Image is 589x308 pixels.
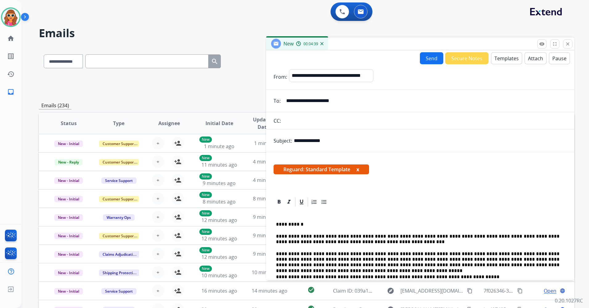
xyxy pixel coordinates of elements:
[152,285,164,297] button: +
[54,233,83,239] span: New - Initial
[7,70,14,78] mat-icon: history
[252,269,287,276] span: 10 minutes ago
[199,210,212,216] p: New
[552,41,558,47] mat-icon: fullscreen
[152,156,164,168] button: +
[491,52,522,64] button: Templates
[113,120,124,127] span: Type
[274,73,287,81] p: From:
[356,166,359,173] button: x
[253,232,286,239] span: 9 minutes ago
[303,41,318,46] span: 00:04:39
[204,143,234,150] span: 1 minute ago
[54,288,83,294] span: New - Initial
[284,197,294,207] div: Italic
[201,161,237,168] span: 11 minutes ago
[174,250,181,258] mat-icon: person_add
[484,287,578,294] span: 7f026346-3688-4d79-b1d6-51c544d8b9cc
[152,229,164,242] button: +
[101,288,136,294] span: Service Support
[319,197,329,207] div: Bullet List
[274,117,281,124] p: CC:
[174,195,181,202] mat-icon: person_add
[54,177,83,184] span: New - Initial
[201,287,237,294] span: 16 minutes ago
[307,286,315,294] mat-icon: check_circle
[54,196,83,202] span: New - Initial
[400,287,464,294] span: [EMAIL_ADDRESS][DOMAIN_NAME]
[156,158,159,165] span: +
[253,195,286,202] span: 8 minutes ago
[274,137,292,144] p: Subject:
[2,9,19,26] img: avatar
[467,288,473,294] mat-icon: content_copy
[199,247,212,253] p: New
[555,297,583,304] p: 0.20.1027RC
[310,197,319,207] div: Ordered List
[539,41,545,47] mat-icon: remove_red_eye
[420,52,443,64] button: Send
[174,140,181,147] mat-icon: person_add
[445,52,489,64] button: Secure Notes
[525,52,546,64] button: Attach
[55,159,83,165] span: New - Reply
[203,198,236,205] span: 8 minutes ago
[253,177,286,184] span: 4 minutes ago
[250,116,277,131] span: Updated Date
[283,40,294,47] span: New
[156,232,159,239] span: +
[152,248,164,260] button: +
[517,288,523,294] mat-icon: content_copy
[7,35,14,42] mat-icon: home
[201,235,237,242] span: 12 minutes ago
[174,232,181,239] mat-icon: person_add
[156,250,159,258] span: +
[7,53,14,60] mat-icon: list_alt
[565,41,571,47] mat-icon: close
[254,140,285,147] span: 1 minute ago
[201,254,237,260] span: 12 minutes ago
[39,27,574,39] h2: Emails
[61,120,77,127] span: Status
[252,287,287,294] span: 14 minutes ago
[253,251,286,257] span: 9 minutes ago
[54,270,83,276] span: New - Initial
[152,266,164,278] button: +
[152,211,164,223] button: +
[201,217,237,223] span: 12 minutes ago
[199,266,212,272] p: New
[199,136,212,143] p: New
[156,269,159,276] span: +
[174,287,181,294] mat-icon: person_add
[274,197,284,207] div: Bold
[156,213,159,221] span: +
[387,287,394,294] mat-icon: explore
[152,174,164,186] button: +
[156,176,159,184] span: +
[101,177,136,184] span: Service Support
[158,120,180,127] span: Assignee
[103,214,135,221] span: Warranty Ops
[544,287,556,294] span: Open
[205,120,233,127] span: Initial Date
[152,137,164,149] button: +
[54,140,83,147] span: New - Initial
[174,176,181,184] mat-icon: person_add
[274,97,281,105] p: To:
[201,272,237,279] span: 10 minutes ago
[54,251,83,258] span: New - Initial
[174,213,181,221] mat-icon: person_add
[99,270,141,276] span: Shipping Protection
[199,229,212,235] p: New
[99,140,139,147] span: Customer Support
[156,195,159,202] span: +
[253,214,286,220] span: 9 minutes ago
[203,180,236,187] span: 9 minutes ago
[333,287,448,294] span: Claim ID: 039a1681-9246-4cf4-bfa7-b2ea11163d1e
[199,155,212,161] p: New
[7,88,14,96] mat-icon: inbox
[199,173,212,180] p: New
[174,158,181,165] mat-icon: person_add
[152,192,164,205] button: +
[199,192,212,198] p: New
